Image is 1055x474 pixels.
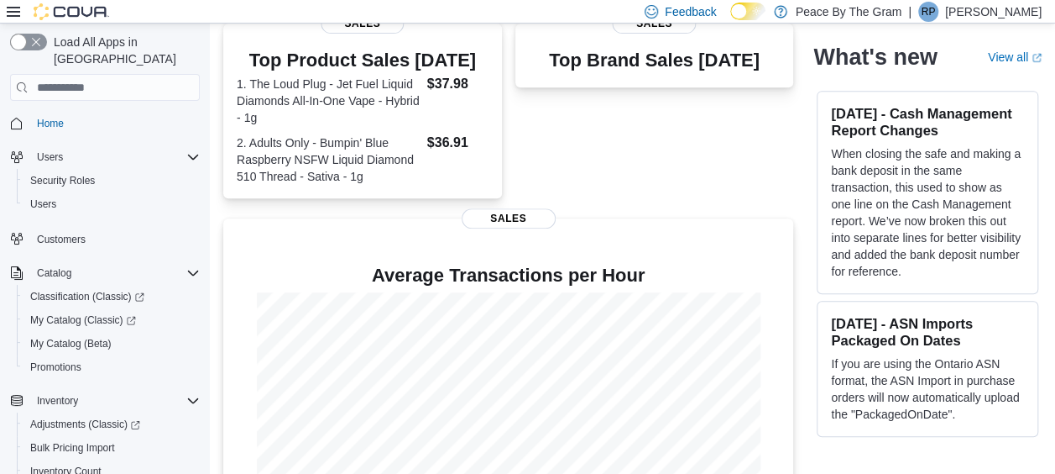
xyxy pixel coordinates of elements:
button: Inventory [3,389,206,413]
dt: 1. The Loud Plug - Jet Fuel Liquid Diamonds All-In-One Vape - Hybrid - 1g [237,76,420,126]
span: Bulk Pricing Import [30,441,115,455]
span: Customers [37,233,86,246]
span: Adjustments (Classic) [24,414,200,434]
button: Catalog [3,261,206,285]
p: Peace By The Gram [796,2,902,22]
span: Inventory [30,391,200,411]
span: Users [30,197,56,211]
span: Sales [321,13,404,34]
a: Bulk Pricing Import [24,438,122,458]
span: Catalog [37,266,71,280]
a: View allExternal link [988,50,1042,64]
a: Adjustments (Classic) [17,413,206,436]
img: Cova [34,3,109,20]
dd: $36.91 [427,133,488,153]
h3: [DATE] - ASN Imports Packaged On Dates [831,315,1024,349]
a: Adjustments (Classic) [24,414,147,434]
p: | [908,2,911,22]
h4: Average Transactions per Hour [237,266,780,286]
span: My Catalog (Beta) [30,337,112,350]
a: Users [24,194,63,214]
span: Home [30,113,200,134]
a: Home [30,113,71,134]
button: Inventory [30,391,85,411]
span: Promotions [24,357,200,377]
span: My Catalog (Classic) [24,310,200,330]
p: When closing the safe and making a bank deposit in the same transaction, this used to show as one... [831,145,1024,280]
span: Classification (Classic) [24,287,200,307]
span: Promotions [30,361,81,374]
span: Users [30,147,200,167]
span: My Catalog (Beta) [24,334,200,354]
span: Sales [462,208,556,229]
button: Promotions [17,355,206,379]
span: Catalog [30,263,200,283]
button: Users [30,147,70,167]
span: Users [24,194,200,214]
span: Security Roles [30,174,95,187]
span: Sales [613,13,696,34]
button: Home [3,111,206,135]
span: Adjustments (Classic) [30,418,140,431]
button: Users [17,192,206,216]
button: Catalog [30,263,78,283]
div: Rob Pranger [918,2,938,22]
span: Dark Mode [730,20,731,21]
a: My Catalog (Classic) [17,308,206,332]
span: Customers [30,228,200,249]
span: My Catalog (Classic) [30,313,136,327]
a: Promotions [24,357,88,377]
span: Load All Apps in [GEOGRAPHIC_DATA] [47,34,200,67]
h2: What's new [813,44,937,71]
h3: Top Product Sales [DATE] [237,50,488,71]
button: Customers [3,226,206,250]
p: [PERSON_NAME] [945,2,1042,22]
dt: 2. Adults Only - Bumpin' Blue Raspberry NSFW Liquid Diamond 510 Thread - Sativa - 1g [237,134,420,185]
dd: $37.98 [427,74,488,94]
a: My Catalog (Classic) [24,310,143,330]
span: Classification (Classic) [30,290,144,303]
span: Security Roles [24,171,200,191]
h3: Top Brand Sales [DATE] [549,50,760,71]
a: Security Roles [24,171,102,191]
a: My Catalog (Beta) [24,334,118,354]
h3: [DATE] - Cash Management Report Changes [831,105,1024,139]
button: My Catalog (Beta) [17,332,206,355]
span: Bulk Pricing Import [24,438,200,458]
span: Users [37,150,63,164]
a: Classification (Classic) [17,285,206,308]
p: If you are using the Ontario ASN format, the ASN Import in purchase orders will now automatically... [831,355,1024,423]
a: Customers [30,229,92,250]
a: Classification (Classic) [24,287,151,307]
button: Users [3,145,206,169]
input: Dark Mode [730,3,765,20]
button: Security Roles [17,169,206,192]
span: RP [922,2,936,22]
span: Feedback [665,3,716,20]
button: Bulk Pricing Import [17,436,206,460]
svg: External link [1031,53,1042,63]
span: Home [37,117,64,130]
span: Inventory [37,394,78,408]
